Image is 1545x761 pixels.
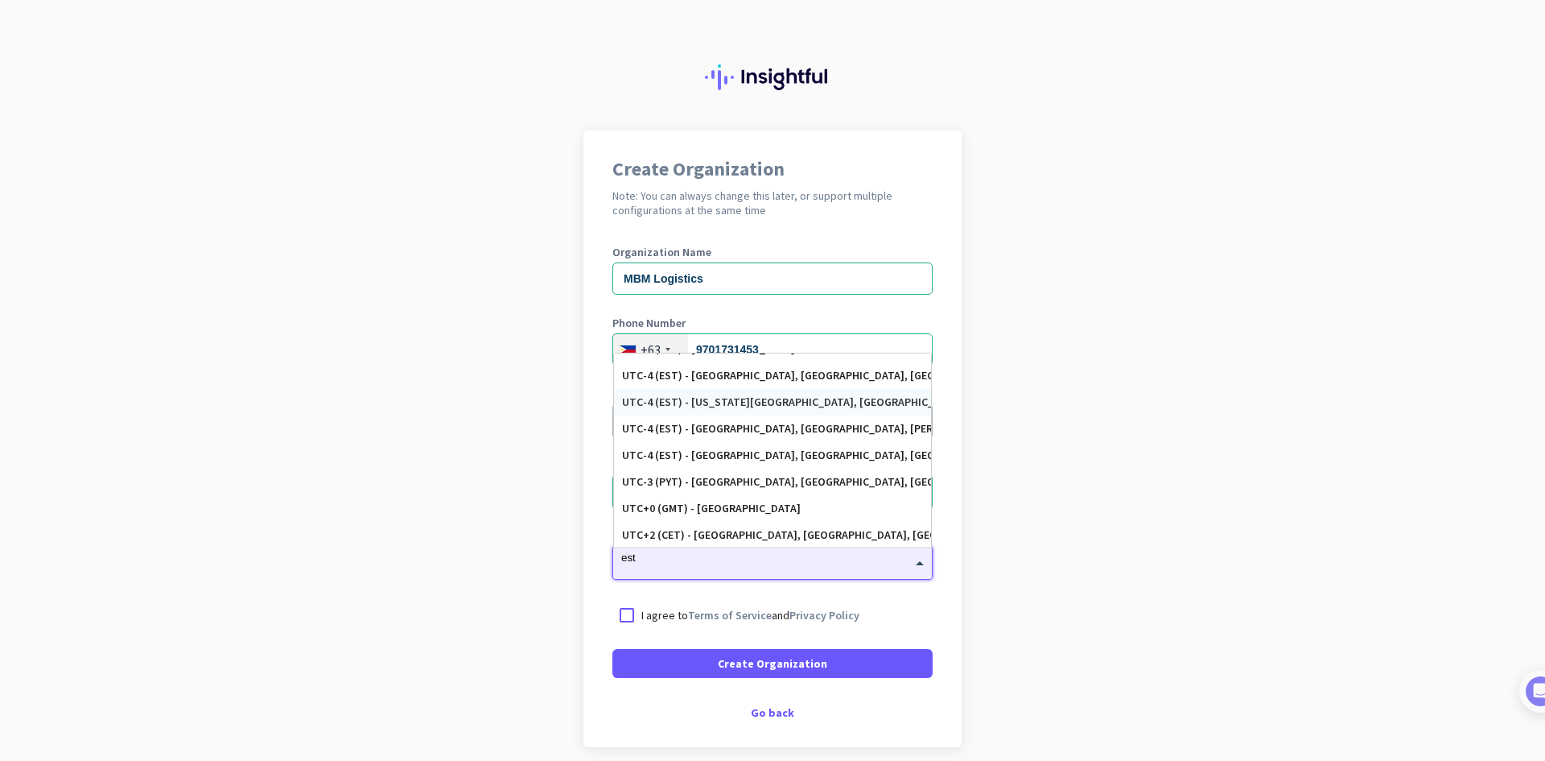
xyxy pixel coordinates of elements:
[622,369,923,383] div: UTC-4 (EST) - [GEOGRAPHIC_DATA], [GEOGRAPHIC_DATA], [GEOGRAPHIC_DATA], [GEOGRAPHIC_DATA]
[622,475,923,489] div: UTC-3 (PYT) - [GEOGRAPHIC_DATA], [GEOGRAPHIC_DATA], [GEOGRAPHIC_DATA][PERSON_NAME], [GEOGRAPHIC_D...
[622,395,923,409] div: UTC-4 (EST) - [US_STATE][GEOGRAPHIC_DATA], [GEOGRAPHIC_DATA], [GEOGRAPHIC_DATA], [GEOGRAPHIC_DATA]
[612,246,933,258] label: Organization Name
[789,608,859,622] a: Privacy Policy
[612,188,933,217] h2: Note: You can always change this later, or support multiple configurations at the same time
[612,649,933,678] button: Create Organization
[612,317,933,329] label: Phone Number
[641,341,661,358] div: +63
[612,388,730,399] label: Organization language
[612,530,933,541] label: Organization Time Zone
[612,459,933,470] label: Organization Size (Optional)
[641,607,859,623] p: I agree to and
[622,449,923,462] div: UTC-4 (EST) - [GEOGRAPHIC_DATA], [GEOGRAPHIC_DATA], [GEOGRAPHIC_DATA], [GEOGRAPHIC_DATA]
[612,333,933,366] input: 2 3234 5678
[622,528,923,542] div: UTC+2 (CET) - [GEOGRAPHIC_DATA], [GEOGRAPHIC_DATA], [GEOGRAPHIC_DATA], [GEOGRAPHIC_DATA]
[718,656,827,672] span: Create Organization
[705,64,840,90] img: Insightful
[688,608,772,622] a: Terms of Service
[622,422,923,436] div: UTC-4 (EST) - [GEOGRAPHIC_DATA], [GEOGRAPHIC_DATA], [PERSON_NAME] 73, Port-de-Paix
[622,502,923,515] div: UTC+0 (GMT) - [GEOGRAPHIC_DATA]
[612,707,933,718] div: Go back
[612,263,933,295] input: What is the name of your organization?
[612,159,933,179] h1: Create Organization
[614,354,931,547] div: Options List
